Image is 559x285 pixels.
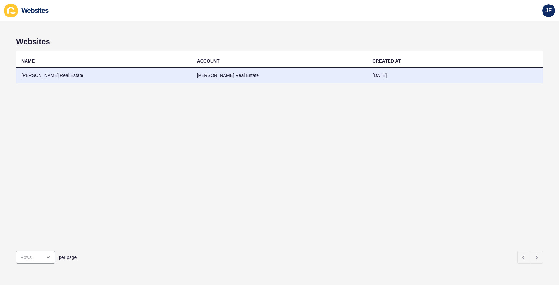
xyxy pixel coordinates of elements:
[16,251,55,264] div: open menu
[59,254,77,260] span: per page
[197,58,220,64] div: ACCOUNT
[372,58,401,64] div: CREATED AT
[192,68,367,83] td: [PERSON_NAME] Real Estate
[545,7,552,14] span: JE
[16,68,192,83] td: [PERSON_NAME] Real Estate
[21,58,35,64] div: NAME
[16,37,543,46] h1: Websites
[367,68,543,83] td: [DATE]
